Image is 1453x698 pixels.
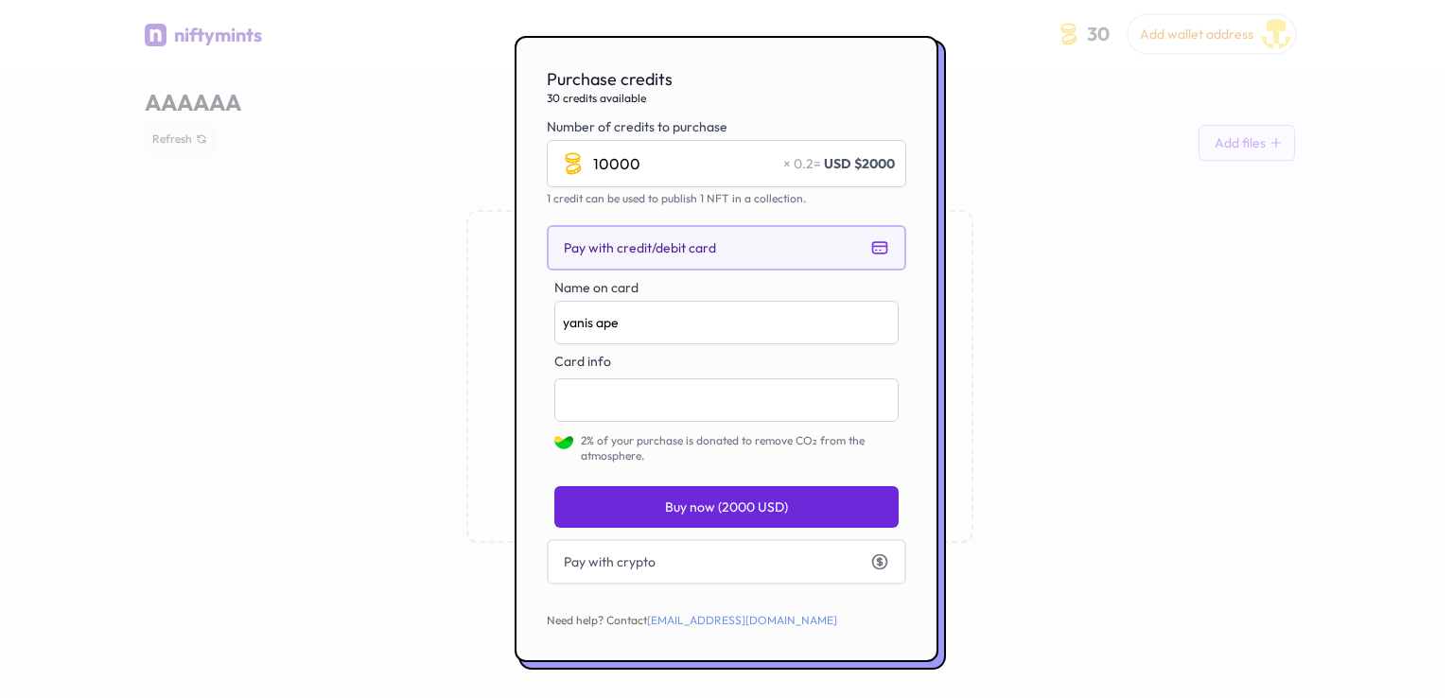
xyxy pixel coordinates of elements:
button: Buy now (2000 USD) [554,486,899,528]
label: Card info [554,352,899,371]
button: Pay with crypto [547,539,906,585]
span: Need help? Contact [547,613,837,627]
span: 30 credits available [547,91,906,106]
span: Buy now (2000 USD) [665,497,788,516]
img: climate-badge.87ff711d.svg [554,433,573,452]
label: Number of credits to purchase [547,117,906,136]
span: USD $2000 [824,154,895,173]
label: Name on card [554,278,899,297]
span: × 0.2 = [783,154,821,173]
span: 1 credit can be used to publish 1 NFT in a collection. [547,191,806,205]
span: Pay with credit/debit card [564,238,716,257]
span: 2% of your purchase is donated to remove CO₂ from the atmosphere. [581,433,899,463]
span: Purchase credits [547,68,906,91]
a: [EMAIL_ADDRESS][DOMAIN_NAME] [647,613,837,627]
input: 0 [547,140,906,187]
span: Pay with crypto [564,552,656,571]
button: Pay with credit/debit card [547,225,906,270]
iframe: Secure card payment input frame [563,393,890,409]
